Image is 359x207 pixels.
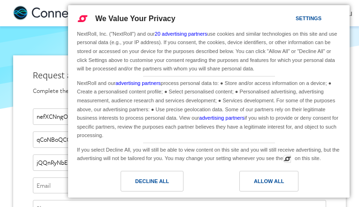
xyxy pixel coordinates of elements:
[95,15,176,23] span: We Value Your Privacy
[209,171,344,196] a: Allow All
[115,80,161,86] a: advertising partners
[33,108,326,125] input: First name
[75,77,343,141] div: NextRoll and our process personal data to: ● Store and/or access information on a device; ● Creat...
[296,13,321,23] div: Settings
[33,154,326,171] input: Company
[33,177,326,194] input: Email
[155,31,207,37] a: 20 advertising partners
[254,176,284,186] div: Allow All
[33,86,326,95] div: Complete the form below and someone from our team will be in touch shortly
[33,69,326,82] div: Request a
[75,143,343,164] div: If you select Decline All, you will still be able to view content on this site and you will still...
[199,115,244,121] a: advertising partners
[74,171,209,196] a: Decline All
[75,29,343,74] div: NextRoll, Inc. ("NextRoll") and our use cookies and similar technologies on this site and use per...
[33,131,326,148] input: Last name
[135,176,169,186] div: Decline All
[279,11,302,28] a: Settings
